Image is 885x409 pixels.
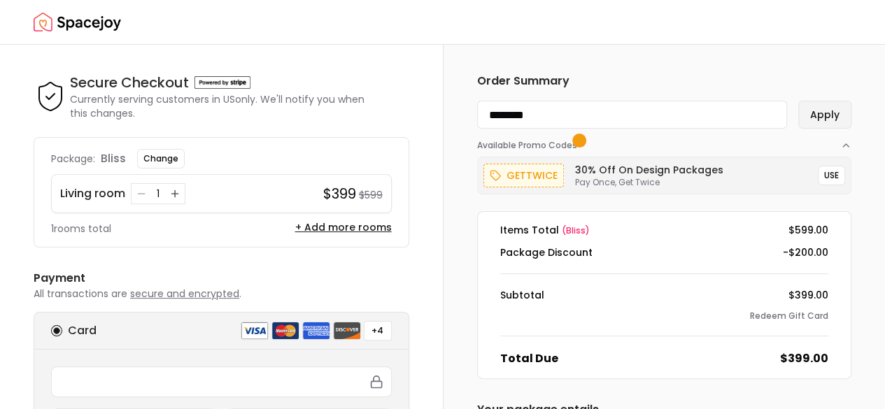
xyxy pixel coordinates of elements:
button: Redeem Gift Card [750,310,828,322]
dt: Package Discount [500,245,593,259]
button: + Add more rooms [295,220,392,234]
button: USE [818,166,845,185]
button: Available Promo Codes [477,129,852,151]
h6: Payment [34,270,409,287]
img: Spacejoy Logo [34,8,121,36]
p: Living room [60,185,125,202]
div: Available Promo Codes [477,151,852,194]
dd: -$200.00 [783,245,828,259]
button: Change [137,149,185,168]
button: +4 [364,321,392,340]
iframe: Secure card number input frame [60,375,383,388]
p: All transactions are . [34,287,409,301]
dt: Total Due [500,350,558,367]
img: mastercard [271,322,299,340]
button: Decrease quantity for Living room [134,187,148,201]
dt: Items Total [500,223,590,237]
h6: Order Summary [477,73,852,89]
span: secure and encrypted [130,287,239,301]
p: 1 rooms total [51,222,111,236]
button: Apply [798,101,851,129]
p: bliss [101,150,126,167]
span: Available Promo Codes [477,140,581,151]
span: ( bliss ) [562,224,590,236]
dd: $399.00 [788,288,828,302]
dd: $399.00 [780,350,828,367]
dd: $599.00 [788,223,828,237]
h6: 30% Off on Design Packages [575,163,723,177]
p: Pay Once, Get Twice [575,177,723,188]
img: visa [241,322,269,340]
a: Spacejoy [34,8,121,36]
h4: $399 [323,184,356,203]
small: $599 [359,188,383,202]
p: Package: [51,152,95,166]
p: Currently serving customers in US only. We'll notify you when this changes. [70,92,409,120]
h6: Card [68,322,97,339]
button: Increase quantity for Living room [168,187,182,201]
p: gettwice [507,167,558,184]
img: Powered by stripe [194,76,250,89]
img: discover [333,322,361,340]
dt: Subtotal [500,288,544,302]
img: american express [302,322,330,340]
h4: Secure Checkout [70,73,189,92]
div: 1 [151,187,165,201]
